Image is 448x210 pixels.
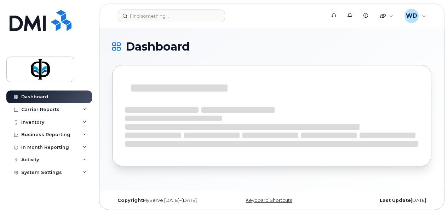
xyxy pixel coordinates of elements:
strong: Last Update [380,198,411,203]
span: Dashboard [126,41,190,52]
div: MyServe [DATE]–[DATE] [112,198,219,203]
strong: Copyright [117,198,143,203]
div: [DATE] [325,198,431,203]
a: Keyboard Shortcuts [246,198,292,203]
